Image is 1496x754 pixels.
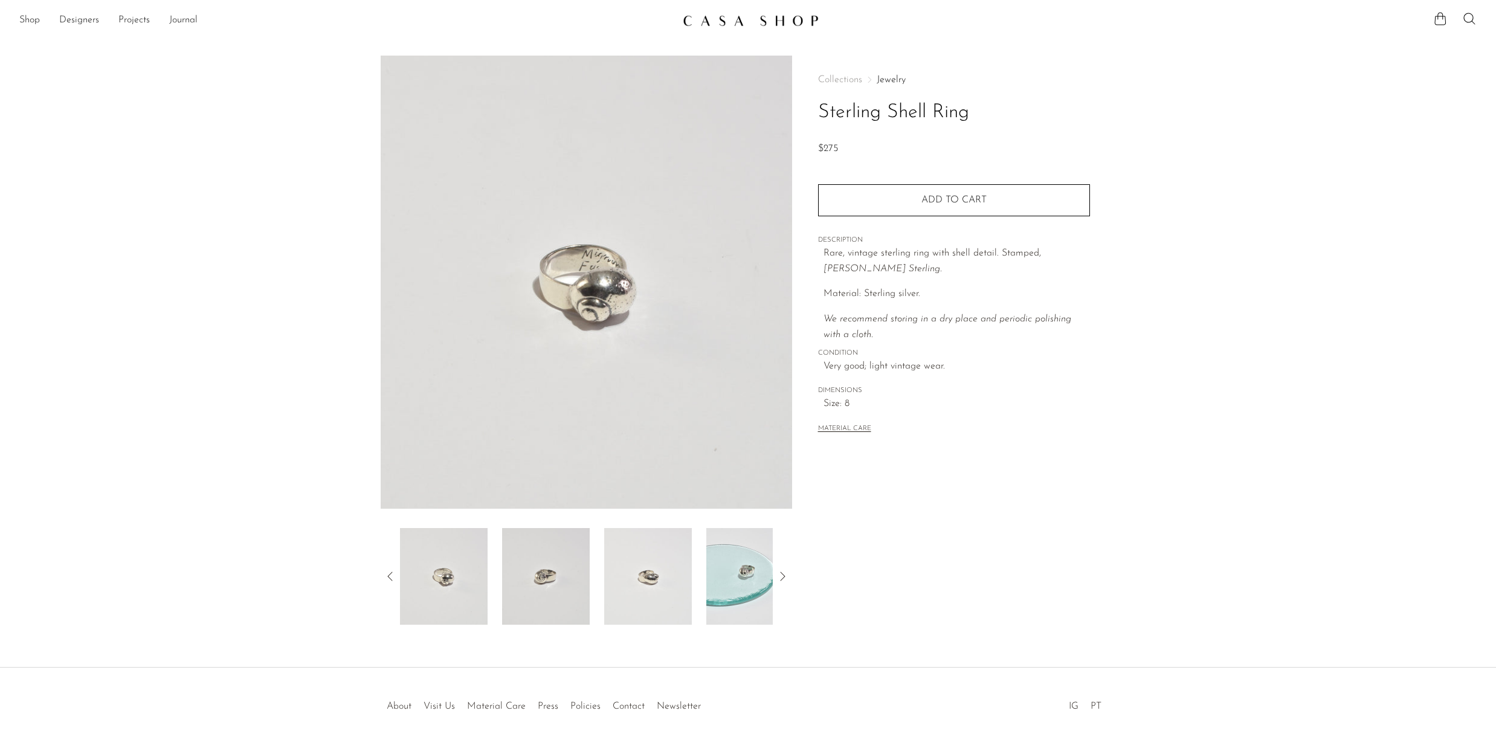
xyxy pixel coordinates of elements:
h1: Sterling Shell Ring [818,97,1090,128]
a: PT [1091,701,1101,711]
a: Designers [59,13,99,28]
span: Very good; light vintage wear. [824,359,1090,375]
span: DIMENSIONS [818,385,1090,396]
span: $275 [818,144,838,153]
nav: Desktop navigation [19,10,673,31]
span: Add to cart [921,195,987,205]
a: Visit Us [424,701,455,711]
i: We recommend storing in a dry place and periodic polishing with a cloth. [824,314,1071,340]
span: CONDITION [818,348,1090,359]
a: Jewelry [877,75,906,85]
button: MATERIAL CARE [818,425,871,434]
a: Journal [169,13,198,28]
img: Sterling Shell Ring [706,528,794,625]
button: Add to cart [818,184,1090,216]
a: Material Care [467,701,526,711]
ul: Social Medias [1063,692,1107,715]
img: Sterling Shell Ring [502,528,590,625]
a: Policies [570,701,601,711]
ul: NEW HEADER MENU [19,10,673,31]
a: Press [538,701,558,711]
img: Sterling Shell Ring [604,528,692,625]
img: Sterling Shell Ring [381,56,792,509]
span: DESCRIPTION [818,235,1090,246]
ul: Quick links [381,692,707,715]
a: IG [1069,701,1078,711]
a: About [387,701,411,711]
img: Sterling Shell Ring [400,528,488,625]
a: Contact [613,701,645,711]
p: Rare, vintage sterling ring with shell detail. Stamped, [824,246,1090,277]
p: Material: Sterling silver. [824,286,1090,302]
span: Collections [818,75,862,85]
span: Size: 8 [824,396,1090,412]
em: [PERSON_NAME] Sterling. [824,264,942,274]
nav: Breadcrumbs [818,75,1090,85]
a: Shop [19,13,40,28]
a: Projects [118,13,150,28]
